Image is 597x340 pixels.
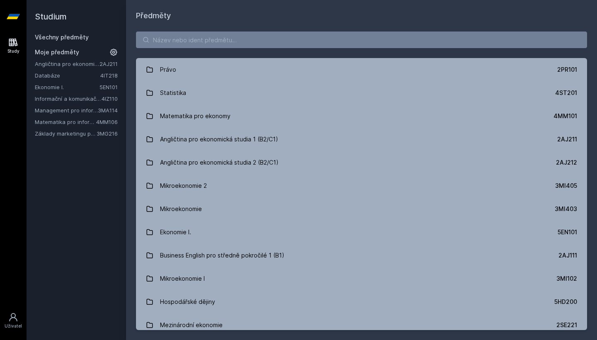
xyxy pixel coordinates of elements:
a: 5EN101 [99,84,118,90]
div: Hospodářské dějiny [160,294,215,310]
a: Management pro informatiky a statistiky [35,106,98,114]
div: Angličtina pro ekonomická studia 2 (B2/C1) [160,154,279,171]
a: Informační a komunikační technologie [35,95,102,103]
div: Angličtina pro ekonomická studia 1 (B2/C1) [160,131,278,148]
div: 2PR101 [557,66,577,74]
div: Mikroekonomie I [160,270,205,287]
a: Mikroekonomie I 3MI102 [136,267,587,290]
div: Uživatel [5,323,22,329]
div: Právo [160,61,176,78]
a: Matematika pro ekonomy 4MM101 [136,104,587,128]
a: Mikroekonomie 3MI403 [136,197,587,221]
div: 5EN101 [558,228,577,236]
div: Ekonomie I. [160,224,191,240]
div: Mikroekonomie [160,201,202,217]
a: Základy marketingu pro informatiky a statistiky [35,129,97,138]
a: Angličtina pro ekonomická studia 1 (B2/C1) [35,60,99,68]
h1: Předměty [136,10,587,22]
a: 4IT218 [100,72,118,79]
a: Uživatel [2,308,25,333]
a: 4IZ110 [102,95,118,102]
a: Ekonomie I. [35,83,99,91]
div: Statistika [160,85,186,101]
a: 4MM106 [96,119,118,125]
div: 3MI102 [556,274,577,283]
a: Hospodářské dějiny 5HD200 [136,290,587,313]
div: 4ST201 [555,89,577,97]
div: 2SE221 [556,321,577,329]
a: Study [2,33,25,58]
div: 5HD200 [554,298,577,306]
div: Mikroekonomie 2 [160,177,207,194]
a: 3MG216 [97,130,118,137]
a: Matematika pro informatiky [35,118,96,126]
a: Právo 2PR101 [136,58,587,81]
a: Statistika 4ST201 [136,81,587,104]
input: Název nebo ident předmětu… [136,32,587,48]
div: 2AJ212 [556,158,577,167]
div: 2AJ111 [558,251,577,260]
a: Business English pro středně pokročilé 1 (B1) 2AJ111 [136,244,587,267]
a: Mikroekonomie 2 3MI405 [136,174,587,197]
a: Angličtina pro ekonomická studia 1 (B2/C1) 2AJ211 [136,128,587,151]
a: Ekonomie I. 5EN101 [136,221,587,244]
a: Všechny předměty [35,34,89,41]
div: 4MM101 [553,112,577,120]
div: Study [7,48,19,54]
div: Matematika pro ekonomy [160,108,231,124]
a: 3MA114 [98,107,118,114]
div: 3MI405 [555,182,577,190]
div: Mezinárodní ekonomie [160,317,223,333]
a: Mezinárodní ekonomie 2SE221 [136,313,587,337]
div: Business English pro středně pokročilé 1 (B1) [160,247,284,264]
span: Moje předměty [35,48,79,56]
div: 3MI403 [555,205,577,213]
a: 2AJ211 [99,61,118,67]
a: Angličtina pro ekonomická studia 2 (B2/C1) 2AJ212 [136,151,587,174]
div: 2AJ211 [557,135,577,143]
a: Databáze [35,71,100,80]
